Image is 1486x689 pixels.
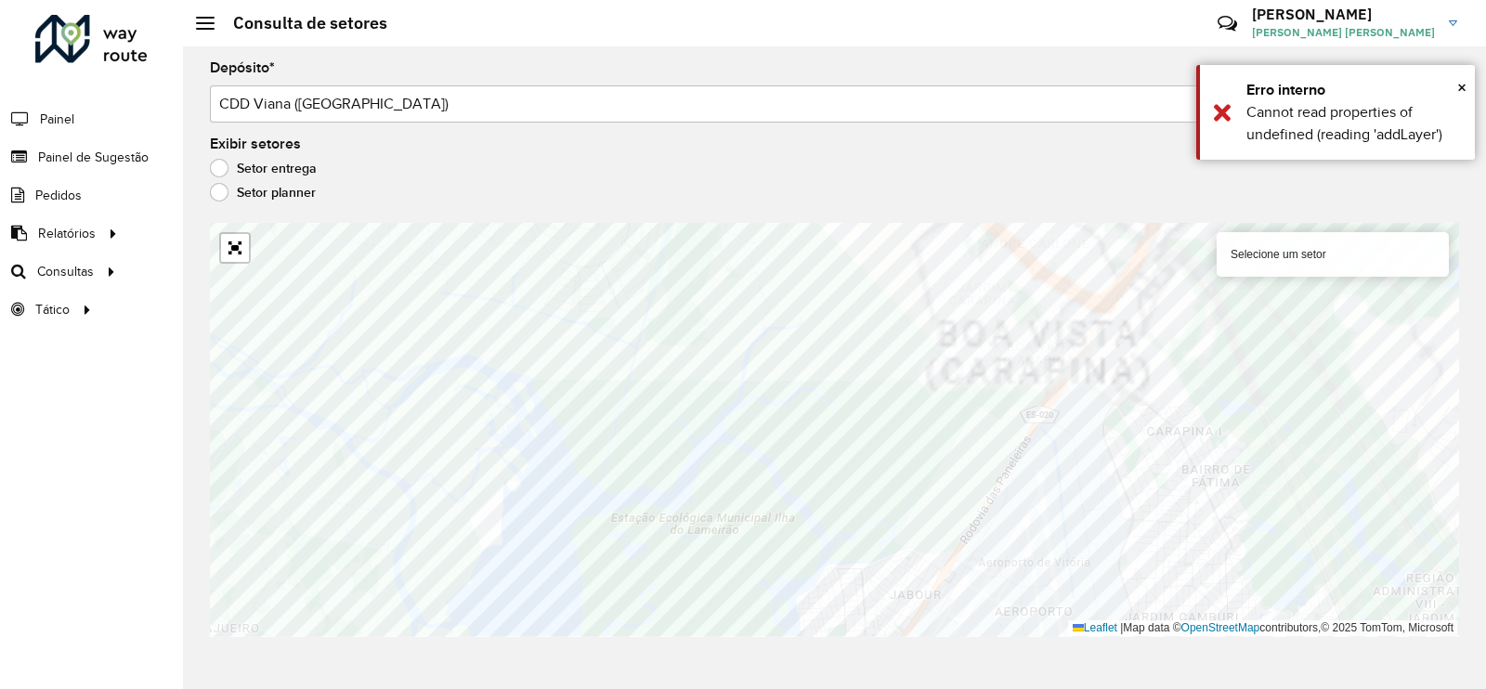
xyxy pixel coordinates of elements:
[210,57,275,79] label: Depósito
[1217,232,1449,277] div: Selecione um setor
[210,159,317,177] label: Setor entrega
[1457,73,1466,101] button: Close
[1252,24,1435,41] span: [PERSON_NAME] [PERSON_NAME]
[1120,621,1123,634] span: |
[210,133,301,155] label: Exibir setores
[40,110,74,129] span: Painel
[35,300,70,319] span: Tático
[38,224,96,243] span: Relatórios
[1457,77,1466,97] span: ×
[1181,621,1260,634] a: OpenStreetMap
[37,262,94,281] span: Consultas
[1073,621,1117,634] a: Leaflet
[1246,79,1461,101] div: Erro interno
[1207,4,1247,44] a: Contato Rápido
[215,13,387,33] h2: Consulta de setores
[1252,6,1435,23] h3: [PERSON_NAME]
[210,183,316,201] label: Setor planner
[35,186,82,205] span: Pedidos
[1068,620,1458,636] div: Map data © contributors,© 2025 TomTom, Microsoft
[1246,101,1461,146] div: Cannot read properties of undefined (reading 'addLayer')
[38,148,149,167] span: Painel de Sugestão
[221,234,249,262] a: Abrir mapa em tela cheia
